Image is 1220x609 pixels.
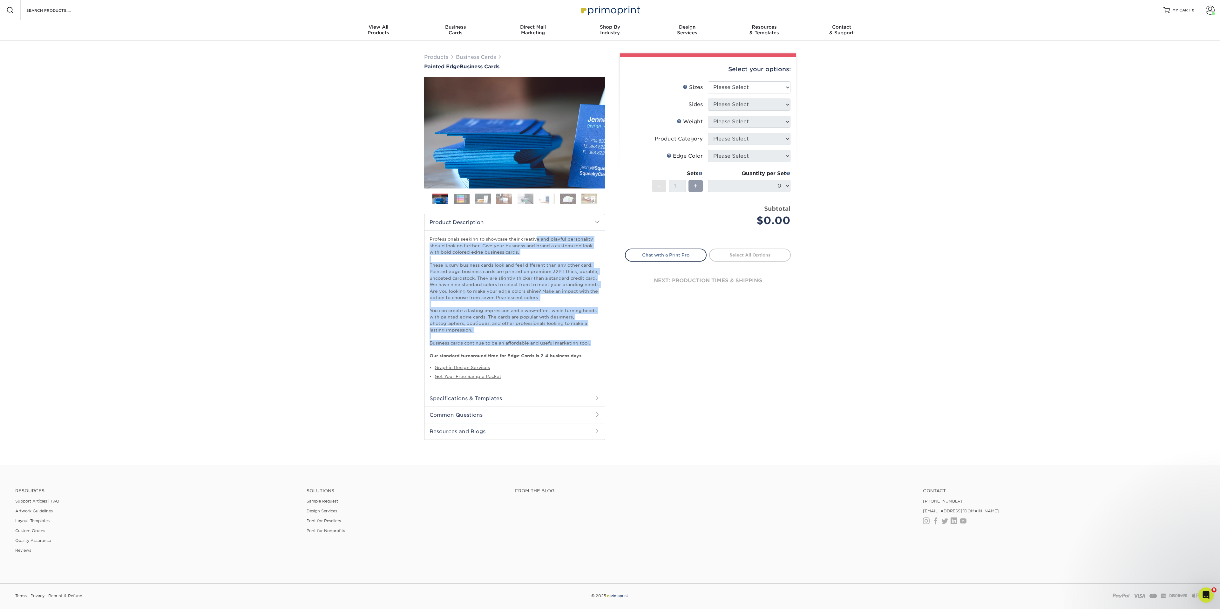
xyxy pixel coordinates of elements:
h2: Resources and Blogs [424,423,605,440]
img: Primoprint [606,593,628,598]
span: Design [648,24,726,30]
div: Cards [417,24,494,36]
div: Industry [572,24,649,36]
a: Products [424,54,448,60]
h4: Resources [15,488,297,494]
h2: Product Description [424,214,605,230]
a: Artwork Guidelines [15,509,53,513]
a: View AllProducts [340,20,417,41]
img: Business Cards 01 [432,191,448,207]
span: 9 [1211,587,1217,592]
a: Quality Assurance [15,538,51,543]
a: Reprint & Refund [48,591,82,601]
a: Chat with a Print Pro [625,249,707,261]
a: Custom Orders [15,528,45,533]
h2: Specifications & Templates [424,390,605,407]
a: Reviews [15,548,31,553]
div: & Support [803,24,880,36]
img: Primoprint [578,3,642,17]
a: Contact [923,488,1205,494]
h2: Common Questions [424,407,605,423]
span: Direct Mail [494,24,572,30]
span: Painted Edge [424,64,460,70]
a: Select All Options [709,249,791,261]
a: DesignServices [648,20,726,41]
a: Direct MailMarketing [494,20,572,41]
div: Edge Color [667,152,703,160]
span: - [658,181,661,191]
span: Resources [726,24,803,30]
span: 0 [1192,8,1195,12]
a: Design Services [307,509,337,513]
a: Sample Request [307,499,338,503]
span: Contact [803,24,880,30]
p: Professionals seeking to showcase their creative and playful personality should look no further. ... [430,236,600,359]
strong: Subtotal [764,205,790,212]
div: Marketing [494,24,572,36]
img: Business Cards 05 [518,193,533,204]
iframe: Intercom live chat [1198,587,1214,603]
input: SEARCH PRODUCTS..... [26,6,88,14]
div: & Templates [726,24,803,36]
a: Resources& Templates [726,20,803,41]
div: Select your options: [625,57,791,81]
div: Quantity per Set [708,170,790,177]
a: Print for Nonprofits [307,528,345,533]
div: Sides [688,101,703,108]
span: + [694,181,698,191]
div: Product Category [655,135,703,143]
div: Products [340,24,417,36]
img: Business Cards 06 [539,193,555,204]
img: Business Cards 02 [454,194,470,204]
span: Business [417,24,494,30]
strong: Our standard turnaround time for Edge Cards is 2-4 business days. [430,353,583,358]
img: Business Cards 07 [560,193,576,204]
a: Get Your Free Sample Packet [435,374,501,379]
span: MY CART [1172,8,1190,13]
img: Business Cards 04 [496,193,512,204]
a: BusinessCards [417,20,494,41]
a: Support Articles | FAQ [15,499,59,503]
div: © 2025 [410,591,810,601]
div: $0.00 [713,213,790,228]
div: Sizes [683,84,703,91]
div: next: production times & shipping [625,262,791,300]
a: Shop ByIndustry [572,20,649,41]
a: Graphic Design Services [435,365,490,370]
iframe: Google Customer Reviews [2,590,54,607]
a: [EMAIL_ADDRESS][DOMAIN_NAME] [923,509,999,513]
div: Sets [652,170,703,177]
img: Painted Edge 01 [424,42,605,223]
h4: From the Blog [515,488,906,494]
a: Print for Resellers [307,518,341,523]
span: Shop By [572,24,649,30]
img: Business Cards 03 [475,193,491,204]
span: View All [340,24,417,30]
h1: Business Cards [424,64,605,70]
a: Painted EdgeBusiness Cards [424,64,605,70]
a: Contact& Support [803,20,880,41]
img: Business Cards 08 [581,193,597,204]
a: Layout Templates [15,518,50,523]
h4: Solutions [307,488,505,494]
a: Business Cards [456,54,496,60]
div: Weight [677,118,703,126]
a: [PHONE_NUMBER] [923,499,962,503]
div: Services [648,24,726,36]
